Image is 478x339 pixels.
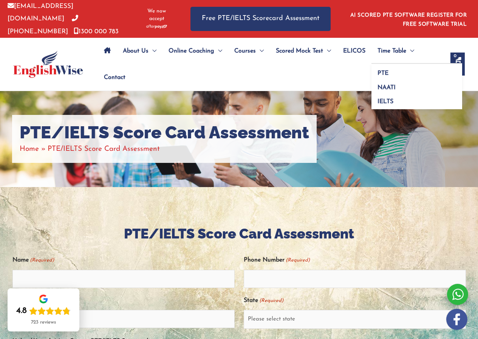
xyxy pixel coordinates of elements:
h1: PTE/IELTS Score Card Assessment [20,122,309,143]
span: Menu Toggle [149,38,156,64]
span: NAATI [377,85,396,91]
span: About Us [123,38,149,64]
a: [EMAIL_ADDRESS][DOMAIN_NAME] [8,3,73,22]
a: CoursesMenu Toggle [228,38,270,64]
div: 4.8 [16,306,27,316]
a: NAATI [371,78,462,92]
label: Name [12,254,54,266]
span: We now accept [142,8,172,23]
span: Menu Toggle [256,38,264,64]
a: IELTS [371,92,462,110]
span: (Required) [29,254,54,266]
a: Free PTE/IELTS Scorecard Assessment [190,7,331,31]
a: [PHONE_NUMBER] [8,15,78,34]
nav: Site Navigation: Main Menu [98,38,443,91]
span: Courses [234,38,256,64]
span: IELTS [377,99,393,105]
a: Online CoachingMenu Toggle [162,38,228,64]
label: State [244,294,283,307]
div: Rating: 4.8 out of 5 [16,306,71,316]
span: Contact [104,64,125,91]
img: cropped-ew-logo [13,51,83,78]
span: PTE/IELTS Score Card Assessment [48,146,160,153]
span: Scored Mock Test [276,38,323,64]
a: About UsMenu Toggle [117,38,162,64]
span: (Required) [285,254,310,266]
img: white-facebook.png [446,309,467,330]
h2: PTE/IELTS Score Card Assessment [12,225,466,243]
span: Online Coaching [169,38,214,64]
a: Contact [98,64,125,91]
a: View Shopping Cart, empty [450,53,465,76]
div: 723 reviews [31,319,56,325]
span: Menu Toggle [406,38,414,64]
a: 1300 000 783 [74,28,119,35]
a: AI SCORED PTE SOFTWARE REGISTER FOR FREE SOFTWARE TRIAL [350,12,467,27]
a: Time TableMenu Toggle [371,38,420,64]
a: PTE [371,64,462,78]
a: Scored Mock TestMenu Toggle [270,38,337,64]
aside: Header Widget 1 [346,6,470,31]
span: PTE [377,70,388,76]
a: ELICOS [337,38,371,64]
a: Home [20,146,39,153]
nav: Breadcrumbs [20,143,309,155]
span: (Required) [258,294,283,307]
span: Menu Toggle [214,38,222,64]
label: Phone Number [244,254,310,266]
span: Menu Toggle [323,38,331,64]
img: Afterpay-Logo [146,25,167,29]
span: ELICOS [343,38,365,64]
span: Time Table [377,38,406,64]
